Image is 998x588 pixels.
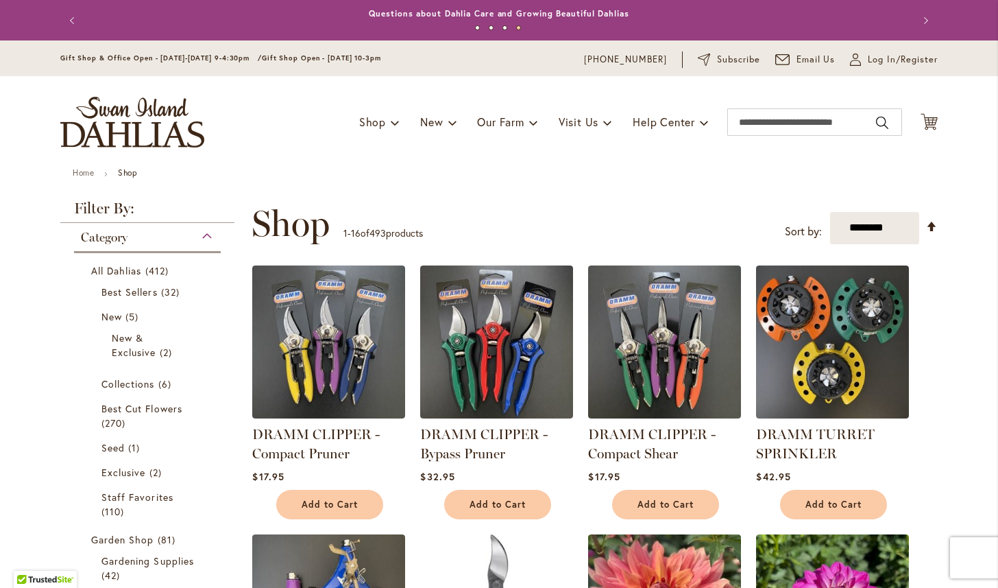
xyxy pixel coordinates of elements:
[112,331,156,359] span: New & Exclusive
[101,285,158,298] span: Best Sellers
[588,470,620,483] span: $17.95
[60,54,262,62] span: Gift Shop & Office Open - [DATE]-[DATE] 9-4:30pm /
[118,167,137,178] strong: Shop
[584,53,667,67] a: [PHONE_NUMBER]
[805,499,862,510] span: Add to Cart
[420,426,548,462] a: DRAMM CLIPPER - Bypass Pruner
[101,416,129,430] span: 270
[125,309,142,324] span: 5
[252,470,284,483] span: $17.95
[101,491,173,504] span: Staff Favorites
[868,53,938,67] span: Log In/Register
[910,7,938,34] button: Next
[145,263,172,278] span: 412
[101,309,197,324] a: New
[101,554,197,583] a: Gardening Supplies
[516,25,521,30] button: 4 of 4
[796,53,836,67] span: Email Us
[101,490,197,519] a: Staff Favorites
[60,7,88,34] button: Previous
[101,440,197,455] a: Seed
[101,554,194,567] span: Gardening Supplies
[158,532,179,547] span: 81
[489,25,494,30] button: 2 of 4
[91,532,207,547] a: Garden Shop
[785,219,822,244] label: Sort by:
[756,470,790,483] span: $42.95
[477,115,524,129] span: Our Farm
[420,408,573,421] a: DRAMM CLIPPER - Bypass Pruner
[60,97,204,148] a: store logo
[612,490,719,519] button: Add to Cart
[502,25,507,30] button: 3 of 4
[10,539,49,578] iframe: Launch Accessibility Center
[588,266,741,419] img: DRAMM CLIPPER - Compact Shear
[101,401,197,430] a: Best Cut Flowers
[588,408,741,421] a: DRAMM CLIPPER - Compact Shear
[717,53,760,67] span: Subscribe
[101,465,197,480] a: Exclusive
[262,54,381,62] span: Gift Shop Open - [DATE] 10-3pm
[343,226,348,239] span: 1
[91,533,154,546] span: Garden Shop
[276,490,383,519] button: Add to Cart
[91,264,142,277] span: All Dahlias
[756,266,909,419] img: DRAMM TURRET SPRINKLER
[475,25,480,30] button: 1 of 4
[101,568,123,583] span: 42
[60,201,234,223] strong: Filter By:
[369,226,386,239] span: 493
[101,285,197,299] a: Best Sellers
[252,203,330,244] span: Shop
[149,465,165,480] span: 2
[128,440,143,455] span: 1
[343,222,423,244] p: - of products
[302,499,358,510] span: Add to Cart
[252,266,405,419] img: DRAMM CLIPPER - Compact Pruner
[101,466,145,479] span: Exclusive
[588,426,716,462] a: DRAMM CLIPPER - Compact Shear
[780,490,887,519] button: Add to Cart
[420,115,443,129] span: New
[101,310,122,323] span: New
[101,504,127,519] span: 110
[351,226,361,239] span: 16
[444,490,551,519] button: Add to Cart
[73,167,94,178] a: Home
[252,408,405,421] a: DRAMM CLIPPER - Compact Pruner
[559,115,598,129] span: Visit Us
[101,377,155,390] span: Collections
[81,230,127,245] span: Category
[101,402,182,415] span: Best Cut Flowers
[101,441,125,454] span: Seed
[369,8,629,19] a: Questions about Dahlia Care and Growing Beautiful Dahlias
[161,285,183,299] span: 32
[91,263,207,278] a: All Dahlias
[850,53,938,67] a: Log In/Register
[470,499,526,510] span: Add to Cart
[633,115,695,129] span: Help Center
[698,53,760,67] a: Subscribe
[112,331,186,360] a: New &amp; Exclusive
[420,470,454,483] span: $32.95
[158,377,175,391] span: 6
[775,53,836,67] a: Email Us
[756,426,875,462] a: DRAMM TURRET SPRINKLER
[756,408,909,421] a: DRAMM TURRET SPRINKLER
[252,426,380,462] a: DRAMM CLIPPER - Compact Pruner
[359,115,386,129] span: Shop
[637,499,694,510] span: Add to Cart
[160,345,175,360] span: 2
[420,266,573,419] img: DRAMM CLIPPER - Bypass Pruner
[101,377,197,391] a: Collections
